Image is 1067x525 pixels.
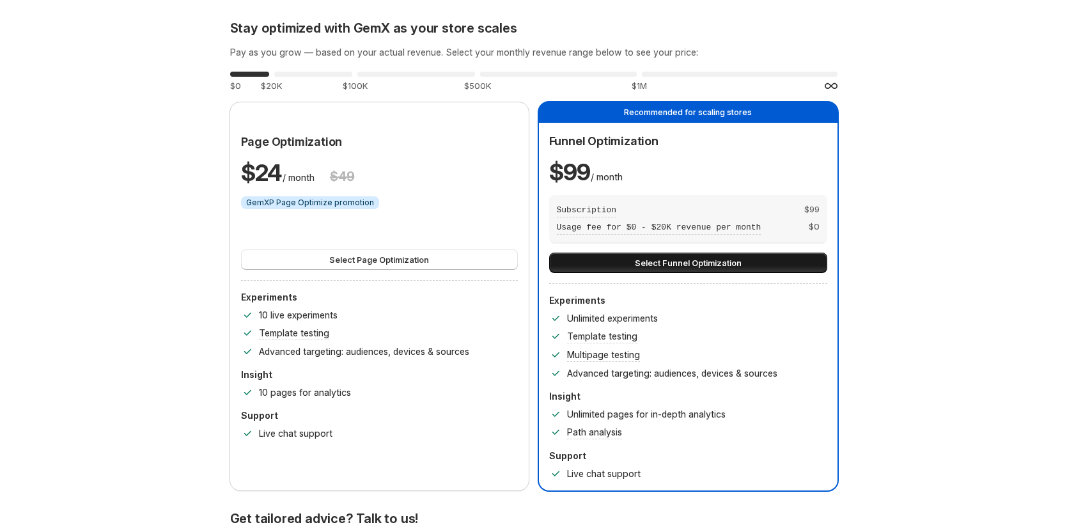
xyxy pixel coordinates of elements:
[241,249,518,270] button: Select Page Optimization
[549,294,827,307] p: Experiments
[343,81,368,91] span: $100K
[330,169,354,184] h3: $ 49
[241,135,343,148] span: Page Optimization
[549,157,623,187] p: / month
[230,81,241,91] span: $0
[567,426,622,439] p: Path analysis
[241,159,283,187] span: $ 24
[241,157,315,188] p: / month
[557,205,617,215] span: Subscription
[230,20,837,36] h2: Stay optimized with GemX as your store scales
[624,107,752,117] span: Recommended for scaling stores
[809,220,820,235] span: $ 0
[567,330,637,343] p: Template testing
[259,309,338,322] p: 10 live experiments
[259,427,332,440] p: Live chat support
[557,223,761,232] span: Usage fee for $0 - $20K revenue per month
[464,81,491,91] span: $500K
[241,368,518,381] p: Insight
[632,81,647,91] span: $1M
[230,46,837,59] h3: Pay as you grow — based on your actual revenue. Select your monthly revenue range below to see yo...
[329,253,429,266] span: Select Page Optimization
[549,390,827,403] p: Insight
[549,450,827,462] p: Support
[241,409,518,422] p: Support
[246,198,374,208] span: GemXP Page Optimize promotion
[549,134,658,148] span: Funnel Optimization
[259,386,351,399] p: 10 pages for analytics
[259,327,329,340] p: Template testing
[259,345,469,358] p: Advanced targeting: audiences, devices & sources
[567,312,658,325] p: Unlimited experiments
[567,367,777,380] p: Advanced targeting: audiences, devices & sources
[241,291,518,304] p: Experiments
[567,408,726,421] p: Unlimited pages for in-depth analytics
[549,253,827,273] button: Select Funnel Optimization
[549,158,591,186] span: $ 99
[804,203,820,217] span: $ 99
[261,81,282,91] span: $20K
[567,349,640,361] p: Multipage testing
[567,467,641,480] p: Live chat support
[635,256,742,269] span: Select Funnel Optimization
